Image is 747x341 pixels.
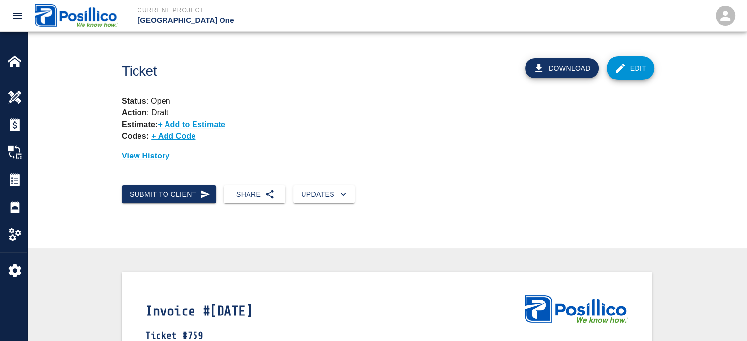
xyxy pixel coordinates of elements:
[145,330,464,341] h1: Ticket #759
[525,295,628,323] img: Posillico Inc Sub
[122,150,652,162] p: View History
[138,6,427,15] p: Current Project
[35,4,118,26] img: Posillico Inc Sub
[224,185,285,204] button: Share
[122,97,146,105] strong: Status
[151,131,195,142] p: + Add Code
[698,294,747,341] iframe: Chat Widget
[138,15,427,26] p: [GEOGRAPHIC_DATA] One
[145,303,464,319] h1: Invoice #[DATE]
[122,95,652,107] p: : Open
[293,185,355,204] button: Updates
[6,4,29,27] button: open drawer
[158,120,225,129] p: + Add to Estimate
[122,120,158,129] strong: Estimate:
[122,108,147,117] strong: Action
[122,63,428,79] h1: Ticket
[525,58,599,78] button: Download
[122,108,168,117] p: : Draft
[607,56,655,80] a: Edit
[122,132,149,140] strong: Codes:
[122,185,216,204] button: Submit to Client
